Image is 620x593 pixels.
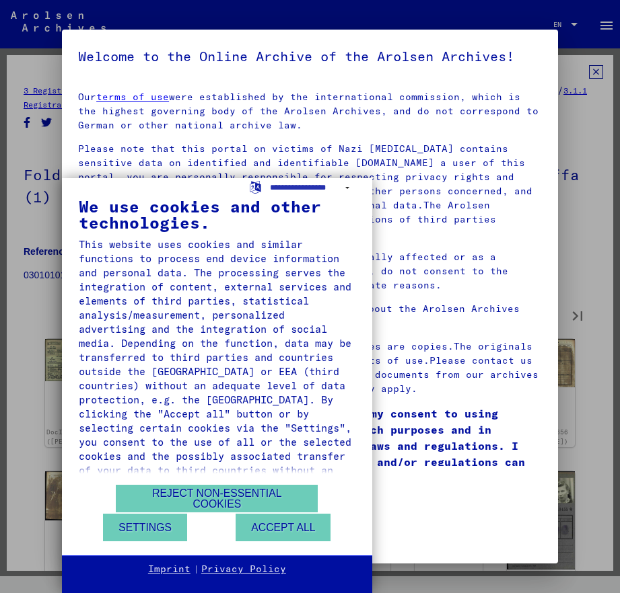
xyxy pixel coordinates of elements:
[148,563,191,576] a: Imprint
[236,514,331,541] button: Accept all
[201,563,286,576] a: Privacy Policy
[79,198,355,231] div: We use cookies and other technologies.
[116,485,318,512] button: Reject non-essential cookies
[103,514,187,541] button: Settings
[79,237,355,491] div: This website uses cookies and similar functions to process end device information and personal da...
